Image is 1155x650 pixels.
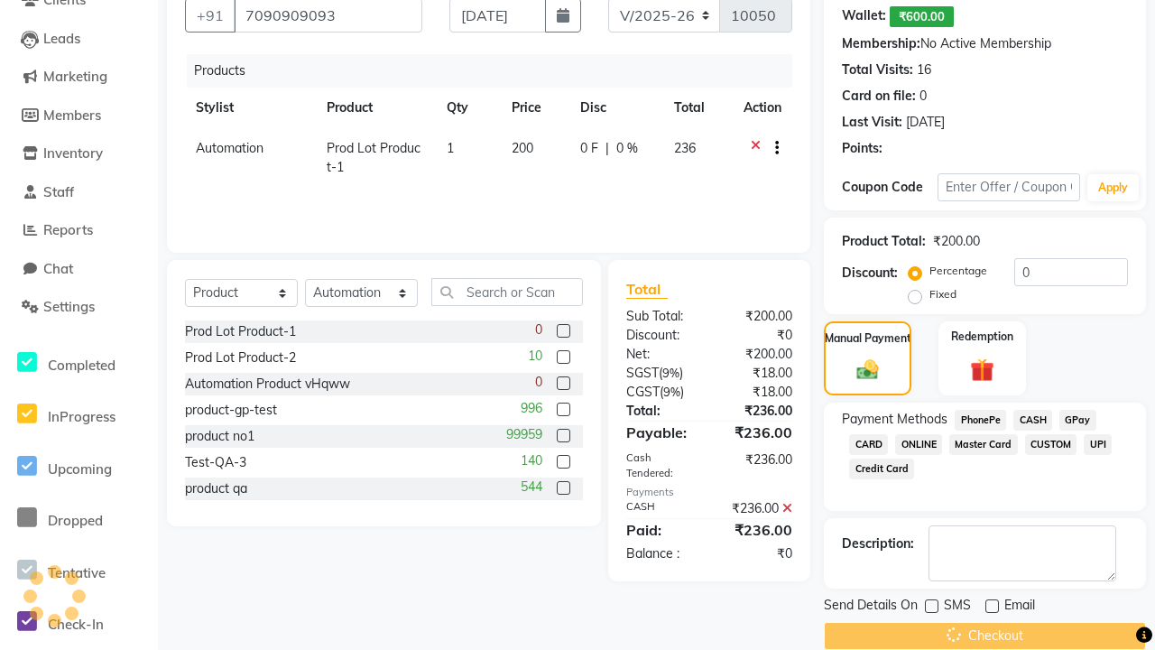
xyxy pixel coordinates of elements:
[5,182,153,203] a: Staff
[521,399,542,418] span: 996
[528,347,542,366] span: 10
[535,373,542,392] span: 0
[842,178,938,197] div: Coupon Code
[613,402,709,421] div: Total:
[709,326,806,345] div: ₹0
[938,173,1080,201] input: Enter Offer / Coupon Code
[316,88,435,128] th: Product
[613,345,709,364] div: Net:
[963,356,1001,385] img: _gift.svg
[43,183,74,200] span: Staff
[949,434,1018,455] span: Master Card
[5,67,153,88] a: Marketing
[842,534,914,553] div: Description:
[842,264,898,283] div: Discount:
[185,453,246,472] div: Test-QA-3
[842,60,913,79] div: Total Visits:
[43,68,107,85] span: Marketing
[626,365,659,381] span: SGST
[825,330,911,347] label: Manual Payment
[43,221,93,238] span: Reports
[521,451,542,470] span: 140
[663,88,733,128] th: Total
[43,30,80,47] span: Leads
[5,297,153,318] a: Settings
[842,232,926,251] div: Product Total:
[929,263,987,279] label: Percentage
[447,140,454,156] span: 1
[709,544,806,563] div: ₹0
[48,357,115,374] span: Completed
[709,519,806,541] div: ₹236.00
[196,140,263,156] span: Automation
[43,107,101,124] span: Members
[1059,410,1096,431] span: GPay
[933,232,980,251] div: ₹200.00
[5,106,153,126] a: Members
[733,88,792,128] th: Action
[48,408,115,425] span: InProgress
[43,298,95,315] span: Settings
[842,6,886,27] div: Wallet:
[842,113,902,132] div: Last Visit:
[613,307,709,326] div: Sub Total:
[663,385,680,399] span: 9%
[48,512,103,529] span: Dropped
[849,459,914,479] span: Credit Card
[626,384,660,400] span: CGST
[185,479,247,498] div: product qa
[709,499,806,518] div: ₹236.00
[613,383,709,402] div: ( )
[951,329,1013,345] label: Redemption
[1004,596,1035,618] span: Email
[185,348,296,367] div: Prod Lot Product-2
[613,450,709,481] div: Cash Tendered:
[709,307,806,326] div: ₹200.00
[613,519,709,541] div: Paid:
[501,88,570,128] th: Price
[613,326,709,345] div: Discount:
[709,422,806,443] div: ₹236.00
[185,322,296,341] div: Prod Lot Product-1
[521,478,542,497] span: 544
[929,286,956,302] label: Fixed
[709,345,806,364] div: ₹200.00
[1087,174,1139,201] button: Apply
[709,402,806,421] div: ₹236.00
[580,139,598,158] span: 0 F
[187,54,806,88] div: Products
[849,434,888,455] span: CARD
[512,140,533,156] span: 200
[48,460,112,478] span: Upcoming
[48,616,104,633] span: Check-In
[506,425,542,444] span: 99959
[613,422,709,443] div: Payable:
[43,260,73,277] span: Chat
[5,144,153,164] a: Inventory
[1025,434,1077,455] span: CUSTOM
[436,88,501,128] th: Qty
[674,140,696,156] span: 236
[185,88,316,128] th: Stylist
[613,364,709,383] div: ( )
[185,375,350,394] div: Automation Product vHqww
[569,88,663,128] th: Disc
[919,87,927,106] div: 0
[626,280,668,299] span: Total
[955,410,1006,431] span: PhonePe
[842,34,1128,53] div: No Active Membership
[5,259,153,280] a: Chat
[709,450,806,481] div: ₹236.00
[890,6,954,27] span: ₹600.00
[626,485,793,500] div: Payments
[535,320,542,339] span: 0
[431,278,583,306] input: Search or Scan
[5,29,153,50] a: Leads
[662,366,679,380] span: 9%
[842,410,947,429] span: Payment Methods
[709,383,806,402] div: ₹18.00
[43,144,103,162] span: Inventory
[613,544,709,563] div: Balance :
[944,596,971,618] span: SMS
[605,139,609,158] span: |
